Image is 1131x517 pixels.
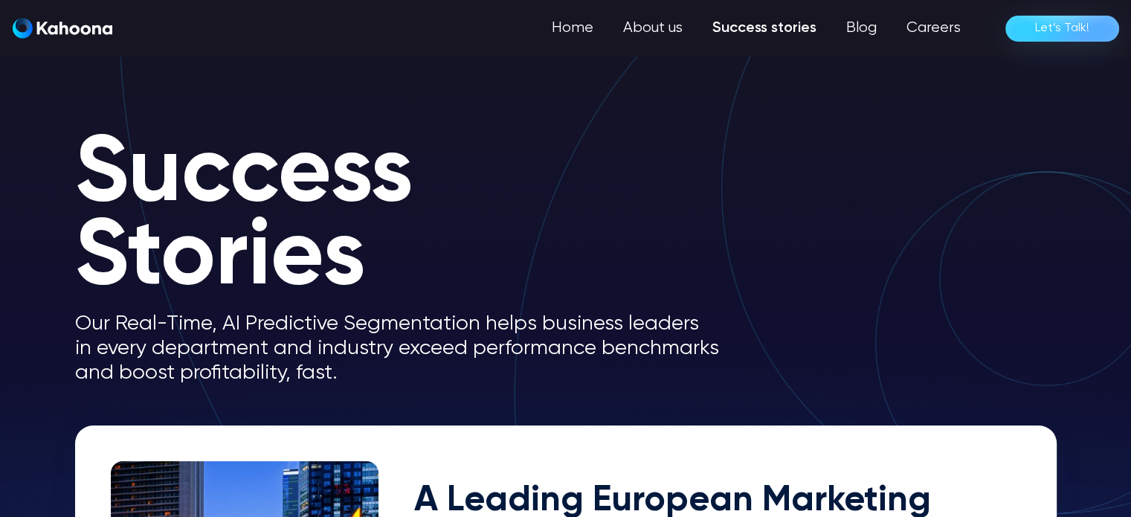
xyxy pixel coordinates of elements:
[892,13,976,43] a: Careers
[1005,16,1119,42] a: Let’s Talk!
[13,18,112,39] a: home
[1035,16,1089,40] div: Let’s Talk!
[831,13,892,43] a: Blog
[75,134,744,300] h1: Success Stories
[608,13,697,43] a: About us
[537,13,608,43] a: Home
[75,312,744,385] p: Our Real-Time, AI Predictive Segmentation helps business leaders in every department and industry...
[13,18,112,39] img: Kahoona logo white
[697,13,831,43] a: Success stories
